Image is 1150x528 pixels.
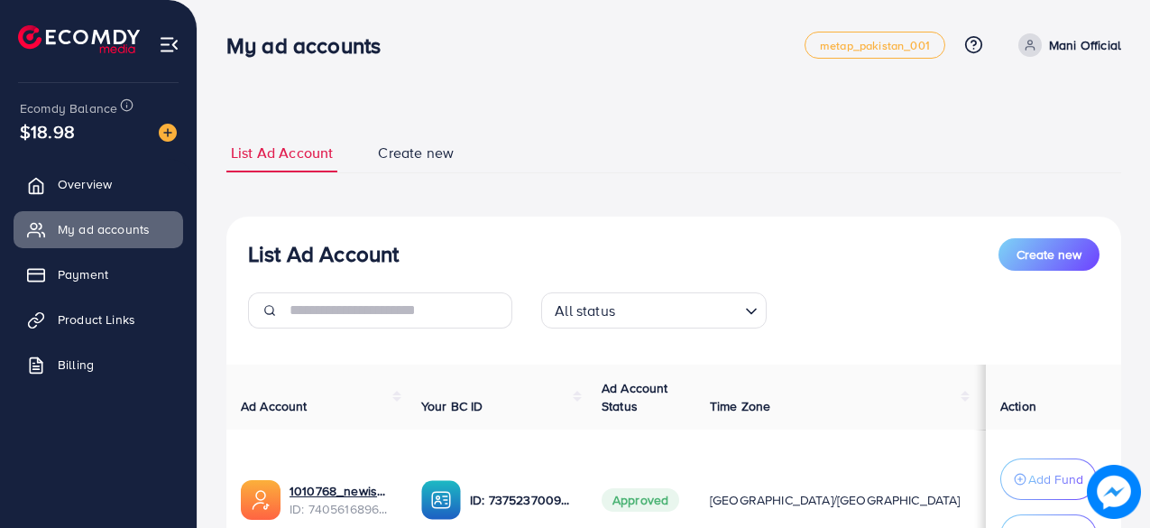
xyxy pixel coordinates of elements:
[290,482,392,500] a: 1010768_newishrat011_1724254562912
[58,265,108,283] span: Payment
[470,489,573,511] p: ID: 7375237009410899984
[602,379,668,415] span: Ad Account Status
[1011,33,1121,57] a: Mani Official
[290,482,392,519] div: <span class='underline'>1010768_newishrat011_1724254562912</span></br>7405616896047104017
[1000,459,1097,500] button: Add Fund
[1049,34,1121,56] p: Mani Official
[602,488,679,512] span: Approved
[998,238,1099,271] button: Create new
[421,397,483,415] span: Your BC ID
[14,166,183,202] a: Overview
[621,294,738,324] input: Search for option
[421,480,461,520] img: ic-ba-acc.ded83a64.svg
[58,220,150,238] span: My ad accounts
[1000,397,1036,415] span: Action
[159,34,179,55] img: menu
[378,143,454,163] span: Create new
[1087,465,1141,519] img: image
[14,301,183,338] a: Product Links
[541,292,767,329] div: Search for option
[159,124,177,142] img: image
[820,40,930,51] span: metap_pakistan_001
[18,25,140,53] img: logo
[20,99,117,117] span: Ecomdy Balance
[231,143,333,163] span: List Ad Account
[58,310,135,329] span: Product Links
[14,347,183,383] a: Billing
[551,298,619,324] span: All status
[710,491,961,509] span: [GEOGRAPHIC_DATA]/[GEOGRAPHIC_DATA]
[1028,468,1083,490] p: Add Fund
[20,118,75,144] span: $18.98
[241,397,308,415] span: Ad Account
[805,32,945,59] a: metap_pakistan_001
[14,256,183,292] a: Payment
[58,356,94,374] span: Billing
[14,211,183,247] a: My ad accounts
[226,32,395,59] h3: My ad accounts
[290,500,392,518] span: ID: 7405616896047104017
[58,175,112,193] span: Overview
[241,480,281,520] img: ic-ads-acc.e4c84228.svg
[248,241,399,267] h3: List Ad Account
[1017,245,1081,264] span: Create new
[710,397,770,415] span: Time Zone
